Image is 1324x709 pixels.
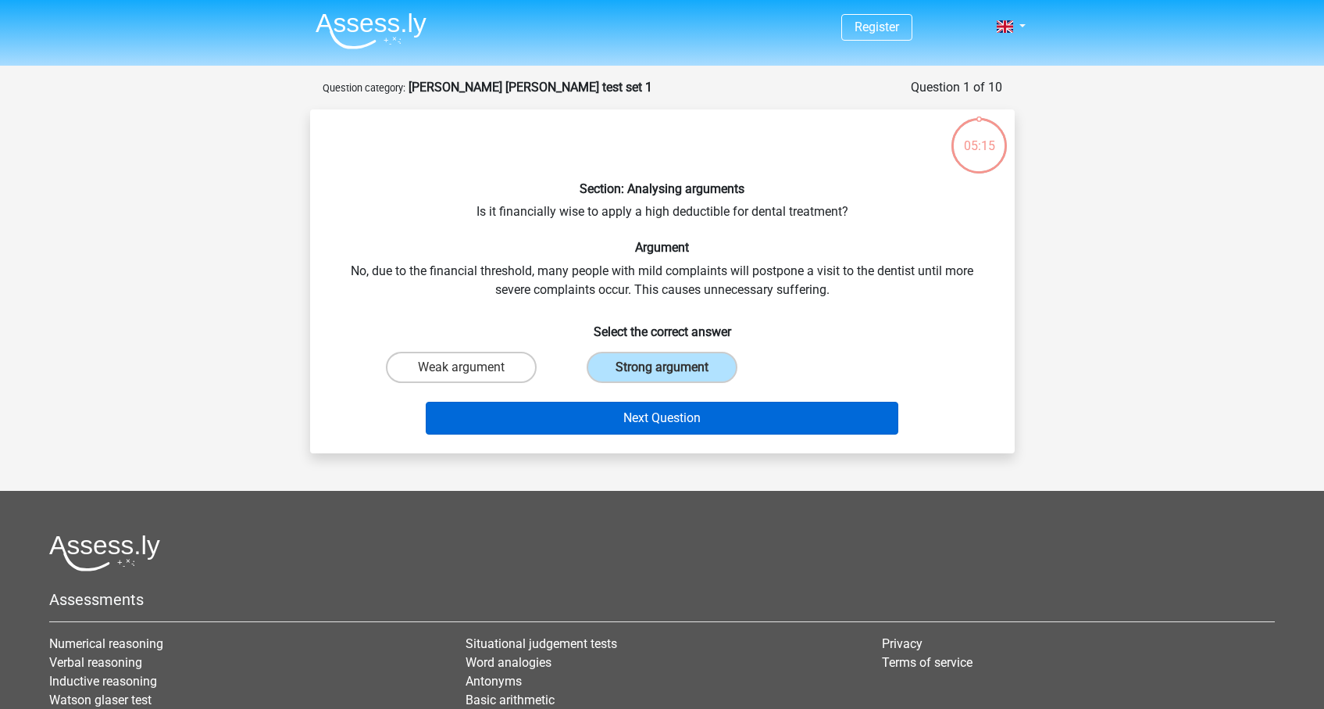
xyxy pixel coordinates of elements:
[49,590,1275,609] h5: Assessments
[911,78,1002,97] div: Question 1 of 10
[49,655,142,670] a: Verbal reasoning
[466,693,555,707] a: Basic arithmetic
[335,181,990,196] h6: Section: Analysing arguments
[323,82,405,94] small: Question category:
[316,122,1008,441] div: Is it financially wise to apply a high deductible for dental treatment? No, due to the financial ...
[466,655,551,670] a: Word analogies
[49,693,152,707] a: Watson glaser test
[587,352,737,383] label: Strong argument
[386,352,537,383] label: Weak argument
[950,116,1008,156] div: 05:15
[49,535,160,571] img: Assessly logo
[882,636,923,651] a: Privacy
[335,240,990,255] h6: Argument
[316,13,426,49] img: Assessly
[409,80,652,95] strong: [PERSON_NAME] [PERSON_NAME] test set 1
[855,20,899,34] a: Register
[426,402,898,435] button: Next Question
[466,674,522,689] a: Antonyms
[49,636,163,651] a: Numerical reasoning
[466,636,617,651] a: Situational judgement tests
[49,674,157,689] a: Inductive reasoning
[882,655,972,670] a: Terms of service
[335,312,990,339] h6: Select the correct answer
